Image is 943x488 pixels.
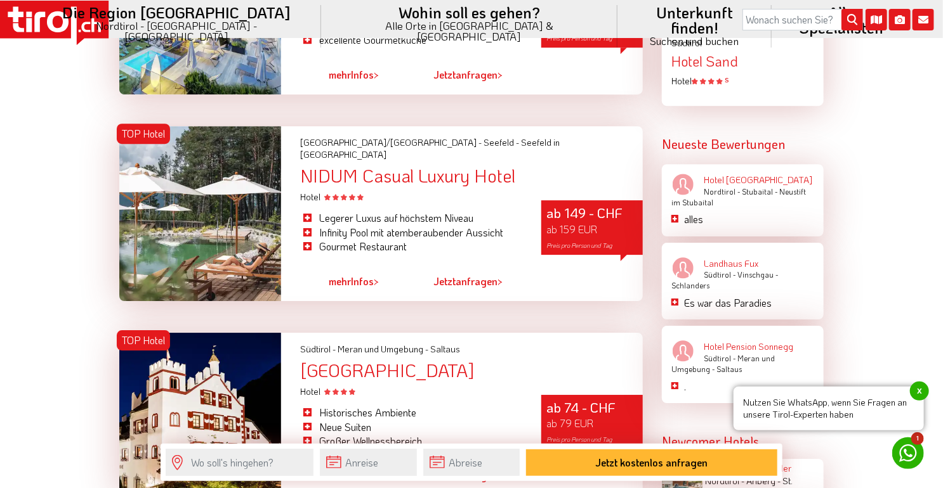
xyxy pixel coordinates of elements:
span: Hotel [300,385,355,397]
a: Hotel [GEOGRAPHIC_DATA] [671,174,814,186]
div: ab 149 - CHF [541,200,643,254]
li: Großer Wellnessbereich [300,434,522,448]
span: Nutzen Sie WhatsApp, wenn Sie Fragen an unsere Tirol-Experten haben [734,387,924,430]
i: Karte öffnen [866,9,887,30]
span: Meran und Umgebung - [671,353,775,374]
small: Suchen und buchen [633,35,756,46]
a: mehrInfos> [329,60,379,89]
span: Südtirol - [300,343,336,355]
span: Stubaital - [742,186,777,196]
sup: S [725,75,729,84]
a: Landhaus Fux [671,257,814,270]
span: mehr [329,274,351,288]
strong: Neueste Bewertungen [662,136,785,152]
li: Gourmet Restaurant [300,240,522,254]
div: NIDUM Casual Luxury Hotel [300,166,643,186]
a: Hotel Schwarzer Adler [706,462,792,474]
span: Vinschgau - [737,269,778,279]
span: Südtirol - [704,269,735,279]
li: Legerer Luxus auf höchstem Niveau [300,211,522,225]
span: Seefeld in [GEOGRAPHIC_DATA] [300,136,560,161]
div: TOP Hotel [117,330,170,350]
small: Alle Orte in [GEOGRAPHIC_DATA] & [GEOGRAPHIC_DATA] [336,20,602,42]
a: 1 Nutzen Sie WhatsApp, wenn Sie Fragen an unsere Tirol-Experten habenx [892,437,924,469]
i: Fotogalerie [889,9,911,30]
span: > [374,274,379,288]
span: Jetzt [433,274,456,288]
span: Saltaus [430,343,460,355]
span: Südtirol - [704,353,735,363]
div: [GEOGRAPHIC_DATA] [300,361,643,380]
input: Abreise [423,449,520,476]
div: Hotel Sand [671,54,814,69]
span: > [374,68,379,81]
span: Meran und Umgebung - [338,343,428,355]
div: Hotel [671,75,814,87]
strong: Newcomer Hotels [662,433,759,449]
div: ab 74 - CHF [541,395,643,449]
small: Nordtirol - [GEOGRAPHIC_DATA] - [GEOGRAPHIC_DATA] [47,20,306,42]
a: Hotel Pension Sonnegg [671,340,814,353]
p: Es war das Paradies [684,296,814,310]
span: x [910,382,929,401]
p: . [684,380,814,394]
li: Historisches Ambiente [300,406,522,420]
span: Preis pro Person und Tag [546,435,612,444]
a: mehrInfos> [329,267,379,297]
span: Seefeld - [484,136,519,148]
span: Saltaus [716,364,742,374]
input: Wonach suchen Sie? [742,9,863,30]
li: Neue Suiten [300,420,522,434]
span: mehr [329,68,351,81]
input: Wo soll's hingehen? [166,449,314,476]
li: Infinity Pool mit atemberaubender Aussicht [300,226,522,240]
span: > [498,68,503,81]
span: > [498,274,503,288]
span: Neustift im Stubaital [671,186,806,207]
div: TOP Hotel [117,124,170,144]
span: 1 [911,432,924,445]
span: ab 159 EUR [546,222,597,236]
span: Schlanders [671,280,709,290]
span: Hotel [300,191,364,203]
p: alles [684,212,814,226]
span: [GEOGRAPHIC_DATA]/[GEOGRAPHIC_DATA] - [300,136,482,148]
a: Jetztanfragen> [433,60,503,89]
button: Jetzt kostenlos anfragen [526,449,777,476]
a: Jetztanfragen> [433,267,503,297]
input: Anreise [320,449,416,476]
span: Nordtirol - [704,186,740,196]
span: Jetzt [433,68,456,81]
i: Kontakt [913,9,934,30]
span: ab 79 EUR [546,416,593,430]
span: Preis pro Person und Tag [546,241,612,250]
